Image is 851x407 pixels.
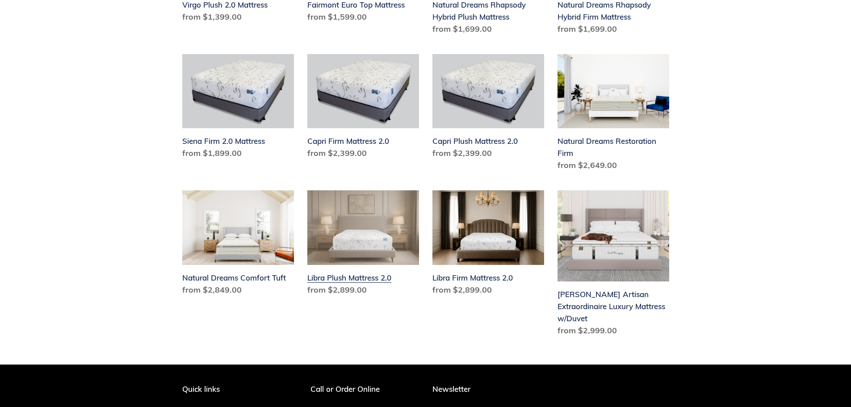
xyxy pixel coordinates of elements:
[432,190,544,299] a: Libra Firm Mattress 2.0
[182,54,294,163] a: Siena Firm 2.0 Mattress
[432,385,669,394] p: Newsletter
[182,190,294,299] a: Natural Dreams Comfort Tuft
[307,54,419,163] a: Capri Firm Mattress 2.0
[182,385,274,394] p: Quick links
[310,385,419,394] p: Call or Order Online
[558,54,669,175] a: Natural Dreams Restoration Firm
[432,54,544,163] a: Capri Plush Mattress 2.0
[558,190,669,340] a: Hemingway Artisan Extraordinaire Luxury Mattress w/Duvet
[307,190,419,299] a: Libra Plush Mattress 2.0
